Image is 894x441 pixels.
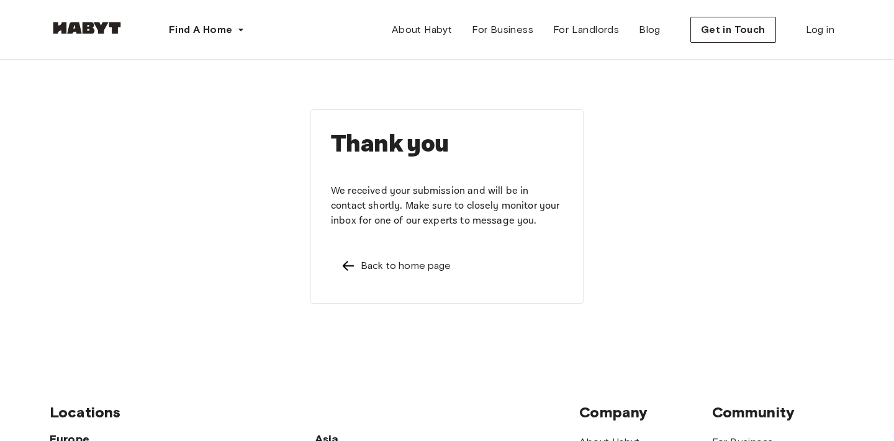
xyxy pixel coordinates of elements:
[690,17,776,43] button: Get in Touch
[169,22,232,37] span: Find A Home
[543,17,629,42] a: For Landlords
[579,403,711,422] span: Company
[639,22,661,37] span: Blog
[341,258,356,273] img: Left pointing arrow
[701,22,765,37] span: Get in Touch
[553,22,619,37] span: For Landlords
[331,184,563,229] p: We received your submission and will be in contact shortly. Make sure to closely monitor your inb...
[629,17,670,42] a: Blog
[462,17,543,42] a: For Business
[331,248,563,283] a: Left pointing arrowBack to home page
[712,403,844,422] span: Community
[806,22,834,37] span: Log in
[472,22,533,37] span: For Business
[159,17,255,42] button: Find A Home
[50,403,579,422] span: Locations
[382,17,462,42] a: About Habyt
[50,22,124,34] img: Habyt
[392,22,452,37] span: About Habyt
[361,258,451,273] div: Back to home page
[331,130,563,159] h1: Thank you
[796,17,844,42] a: Log in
